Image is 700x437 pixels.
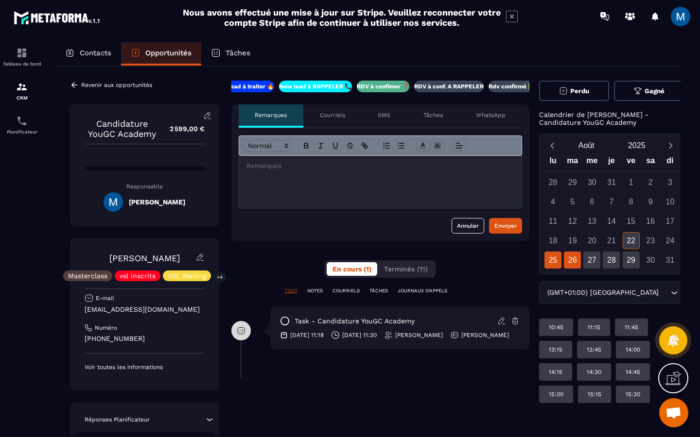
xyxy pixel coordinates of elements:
p: 14:45 [626,368,640,376]
a: Contacts [55,42,121,66]
button: En cours (1) [327,262,377,276]
p: New lead à traiter 🔥 [214,83,274,90]
div: 27 [583,252,600,269]
button: Open years overlay [612,137,662,154]
p: Réponses Planificateur [85,416,150,423]
p: Calendrier de [PERSON_NAME] - Candidature YouGC Academy [539,111,684,126]
span: Gagné [645,87,665,95]
a: Ouvrir le chat [659,398,688,427]
button: Perdu [539,81,610,101]
img: formation [16,81,28,93]
img: scheduler [16,115,28,127]
p: New lead à RAPPELER 📞 [279,83,352,90]
div: 21 [603,232,620,249]
div: 23 [642,232,659,249]
p: Numéro [95,324,117,332]
p: 2 599,00 € [160,119,205,138]
p: Candidature YouGC Academy [85,118,160,139]
h5: [PERSON_NAME] [129,198,185,206]
p: COURRIELS [332,287,360,294]
p: WhatsApp [476,111,506,119]
div: 28 [603,252,620,269]
a: Opportunités [121,42,201,66]
div: 30 [583,174,600,191]
p: [DATE] 11:18 [290,331,324,339]
div: di [660,154,680,171]
div: ve [621,154,641,171]
div: 29 [623,252,640,269]
p: Opportunités [145,49,192,57]
p: Voir toutes les informations [85,363,205,371]
div: 9 [642,193,659,210]
p: CRM [2,95,41,101]
div: Search for option [539,282,684,304]
div: 2 [642,174,659,191]
div: 13 [583,213,600,230]
input: Search for option [661,287,668,298]
div: 3 [662,174,679,191]
span: (GMT+01:00) [GEOGRAPHIC_DATA] [545,287,661,298]
div: ma [563,154,582,171]
p: [EMAIL_ADDRESS][DOMAIN_NAME] [85,305,205,314]
button: Gagné [614,81,684,101]
div: sa [641,154,660,171]
div: 22 [623,232,640,249]
span: Terminés (11) [384,265,428,273]
p: RDV à conf. A RAPPELER [414,83,484,90]
p: 11:45 [625,323,638,331]
div: 14 [603,213,620,230]
button: Previous month [543,139,561,152]
div: 29 [564,174,581,191]
p: Remarques [255,111,287,119]
p: 14:30 [587,368,601,376]
span: En cours (1) [332,265,371,273]
a: [PERSON_NAME] [109,253,180,263]
p: 14:15 [549,368,562,376]
p: Planificateur [2,129,41,134]
p: 15:15 [588,390,601,398]
p: E-mail [96,294,114,302]
img: formation [16,47,28,59]
p: vsl inscrits [120,272,156,279]
p: TOUT [285,287,297,294]
div: 6 [583,193,600,210]
p: 15:00 [549,390,563,398]
div: Calendar days [543,174,680,269]
p: 11:15 [588,323,600,331]
div: Envoyer [494,221,517,231]
p: Contacts [80,49,111,57]
p: +4 [213,272,226,282]
p: [PHONE_NUMBER] [85,334,205,343]
p: TÂCHES [369,287,388,294]
div: 26 [564,252,581,269]
div: 4 [544,193,561,210]
div: Calendar wrapper [543,154,680,269]
p: 13:15 [549,346,562,353]
p: [PERSON_NAME] [395,331,443,339]
p: Revenir aux opportunités [81,82,152,88]
p: RDV à confimer ❓ [357,83,409,90]
p: Masterclass [68,272,107,279]
button: Terminés (11) [378,262,434,276]
p: Tâches [423,111,443,119]
div: 1 [623,174,640,191]
button: Envoyer [489,218,522,234]
div: 7 [603,193,620,210]
div: 5 [564,193,581,210]
p: task - Candidature YouGC Academy [295,317,415,326]
p: 14:00 [626,346,640,353]
button: Next month [662,139,680,152]
p: 15:30 [626,390,640,398]
div: 18 [544,232,561,249]
button: Open months overlay [561,137,612,154]
p: [PERSON_NAME] [461,331,509,339]
div: 24 [662,232,679,249]
div: 25 [544,252,561,269]
a: schedulerschedulerPlanificateur [2,108,41,142]
div: 31 [662,252,679,269]
span: Perdu [570,87,589,95]
a: Tâches [201,42,260,66]
div: 28 [544,174,561,191]
p: Courriels [320,111,345,119]
div: je [602,154,621,171]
